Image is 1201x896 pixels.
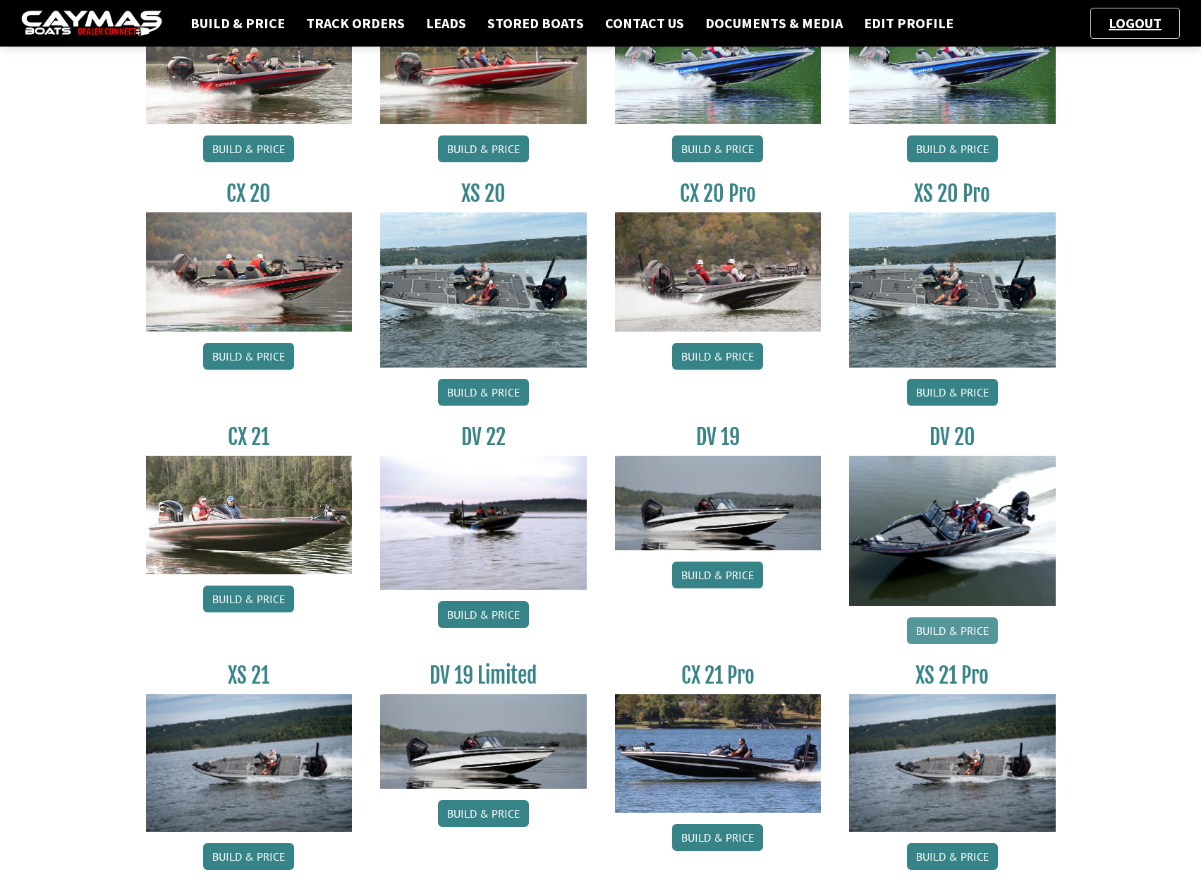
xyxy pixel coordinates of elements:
a: Build & Price [183,14,292,32]
a: Build & Price [907,135,998,162]
a: Build & Price [203,843,294,870]
h3: CX 21 Pro [615,662,822,689]
h3: DV 19 [615,424,822,450]
a: Stored Boats [480,14,591,32]
a: Build & Price [438,800,529,827]
img: DV22_original_motor_cropped_for_caymas_connect.jpg [380,456,587,590]
h3: XS 20 [380,181,587,207]
a: Build & Price [672,135,763,162]
img: CX-20_thumbnail.jpg [146,212,353,331]
a: Build & Price [438,135,529,162]
img: CX-18S_thumbnail.jpg [146,6,353,124]
a: Build & Price [438,601,529,628]
a: Build & Price [203,586,294,612]
img: CX-20Pro_thumbnail.jpg [615,212,822,331]
a: Logout [1102,14,1169,32]
a: Build & Price [203,343,294,370]
img: CX-18SS_thumbnail.jpg [380,6,587,124]
a: Build & Price [907,843,998,870]
img: XS_20_resized.jpg [849,212,1056,367]
h3: DV 20 [849,424,1056,450]
a: Track Orders [299,14,412,32]
h3: XS 21 [146,662,353,689]
a: Documents & Media [698,14,850,32]
a: Build & Price [907,617,998,644]
h3: DV 22 [380,424,587,450]
img: XS_21_thumbnail.jpg [146,694,353,832]
img: caymas-dealer-connect-2ed40d3bc7270c1d8d7ffb4b79bf05adc795679939227970def78ec6f6c03838.gif [21,11,162,37]
img: XS_20_resized.jpg [380,212,587,367]
h3: XS 20 Pro [849,181,1056,207]
a: Leads [419,14,473,32]
img: CX-21Pro_thumbnail.jpg [615,694,822,813]
h3: CX 20 [146,181,353,207]
img: XS_21_thumbnail.jpg [849,694,1056,832]
a: Build & Price [203,135,294,162]
h3: DV 19 Limited [380,662,587,689]
h3: XS 21 Pro [849,662,1056,689]
a: Build & Price [672,343,763,370]
img: CX19_thumbnail.jpg [615,6,822,124]
a: Build & Price [438,379,529,406]
h3: CX 21 [146,424,353,450]
h3: CX 20 Pro [615,181,822,207]
img: CX19_thumbnail.jpg [849,6,1056,124]
img: dv-19-ban_from_website_for_caymas_connect.png [615,456,822,550]
a: Build & Price [672,824,763,851]
img: DV_20_from_website_for_caymas_connect.png [849,456,1056,606]
a: Build & Price [672,562,763,588]
a: Edit Profile [857,14,961,32]
img: CX21_thumb.jpg [146,456,353,574]
img: dv-19-ban_from_website_for_caymas_connect.png [380,694,587,789]
a: Build & Price [907,379,998,406]
a: Contact Us [598,14,691,32]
